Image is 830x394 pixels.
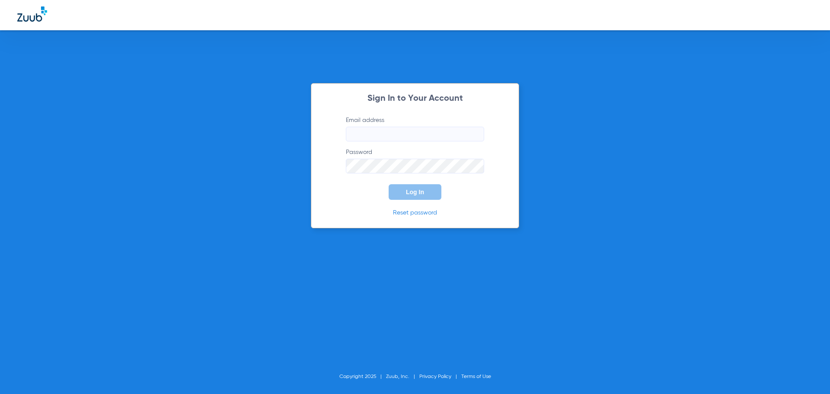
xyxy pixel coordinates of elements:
a: Reset password [393,210,437,216]
button: Log In [389,184,441,200]
label: Password [346,148,484,173]
a: Terms of Use [461,374,491,379]
a: Privacy Policy [419,374,451,379]
label: Email address [346,116,484,141]
input: Password [346,159,484,173]
h2: Sign In to Your Account [333,94,497,103]
li: Zuub, Inc. [386,372,419,381]
span: Log In [406,189,424,195]
input: Email address [346,127,484,141]
img: Zuub Logo [17,6,47,22]
li: Copyright 2025 [339,372,386,381]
